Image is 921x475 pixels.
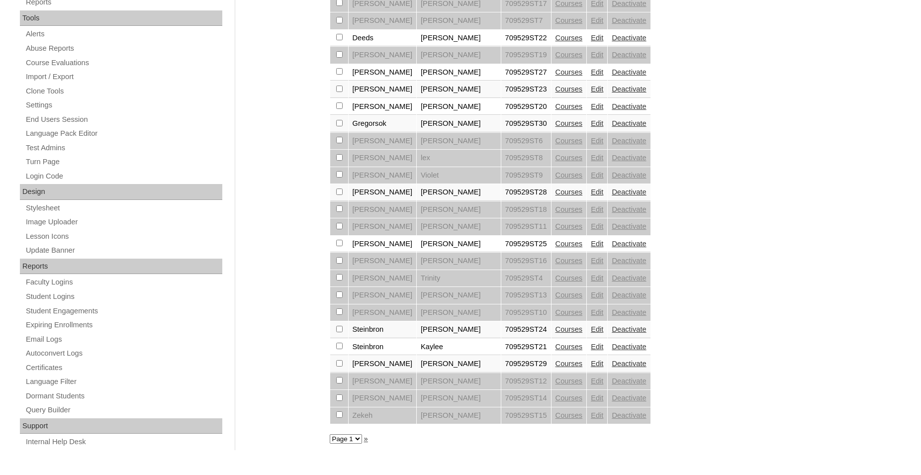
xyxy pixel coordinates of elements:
[25,85,222,97] a: Clone Tools
[417,81,501,98] td: [PERSON_NAME]
[349,115,417,132] td: Gregorsok
[349,184,417,201] td: [PERSON_NAME]
[20,418,222,434] div: Support
[417,253,501,270] td: [PERSON_NAME]
[417,373,501,390] td: [PERSON_NAME]
[25,244,222,257] a: Update Banner
[501,201,551,218] td: 709529ST18
[591,205,603,213] a: Edit
[555,34,583,42] a: Courses
[417,150,501,167] td: lex
[417,236,501,253] td: [PERSON_NAME]
[591,16,603,24] a: Edit
[591,34,603,42] a: Edit
[591,51,603,59] a: Edit
[349,236,417,253] td: [PERSON_NAME]
[612,119,646,127] a: Deactivate
[25,319,222,331] a: Expiring Enrollments
[501,287,551,304] td: 709529ST13
[25,347,222,360] a: Autoconvert Logs
[591,102,603,110] a: Edit
[25,276,222,288] a: Faculty Logins
[555,360,583,368] a: Courses
[612,394,646,402] a: Deactivate
[417,167,501,184] td: Violet
[591,85,603,93] a: Edit
[349,304,417,321] td: [PERSON_NAME]
[417,321,501,338] td: [PERSON_NAME]
[555,154,583,162] a: Courses
[612,274,646,282] a: Deactivate
[349,321,417,338] td: Steinbron
[349,390,417,407] td: [PERSON_NAME]
[555,102,583,110] a: Courses
[591,137,603,145] a: Edit
[555,68,583,76] a: Courses
[349,270,417,287] td: [PERSON_NAME]
[591,377,603,385] a: Edit
[612,85,646,93] a: Deactivate
[20,184,222,200] div: Design
[555,240,583,248] a: Courses
[612,343,646,351] a: Deactivate
[25,436,222,448] a: Internal Help Desk
[417,133,501,150] td: [PERSON_NAME]
[349,81,417,98] td: [PERSON_NAME]
[25,362,222,374] a: Certificates
[501,115,551,132] td: 709529ST30
[349,30,417,47] td: Deeds
[591,188,603,196] a: Edit
[417,407,501,424] td: [PERSON_NAME]
[612,102,646,110] a: Deactivate
[612,34,646,42] a: Deactivate
[555,394,583,402] a: Courses
[417,287,501,304] td: [PERSON_NAME]
[501,373,551,390] td: 709529ST12
[501,236,551,253] td: 709529ST25
[591,274,603,282] a: Edit
[25,28,222,40] a: Alerts
[612,205,646,213] a: Deactivate
[417,115,501,132] td: [PERSON_NAME]
[612,325,646,333] a: Deactivate
[349,64,417,81] td: [PERSON_NAME]
[25,99,222,111] a: Settings
[20,259,222,275] div: Reports
[20,10,222,26] div: Tools
[555,325,583,333] a: Courses
[349,201,417,218] td: [PERSON_NAME]
[591,240,603,248] a: Edit
[501,30,551,47] td: 709529ST22
[501,321,551,338] td: 709529ST24
[25,216,222,228] a: Image Uploader
[591,325,603,333] a: Edit
[25,290,222,303] a: Student Logins
[25,57,222,69] a: Course Evaluations
[25,333,222,346] a: Email Logs
[555,85,583,93] a: Courses
[591,411,603,419] a: Edit
[501,356,551,373] td: 709529ST29
[349,47,417,64] td: [PERSON_NAME]
[591,119,603,127] a: Edit
[501,270,551,287] td: 709529ST4
[501,390,551,407] td: 709529ST14
[591,68,603,76] a: Edit
[417,356,501,373] td: [PERSON_NAME]
[349,253,417,270] td: [PERSON_NAME]
[417,98,501,115] td: [PERSON_NAME]
[591,360,603,368] a: Edit
[25,202,222,214] a: Stylesheet
[612,308,646,316] a: Deactivate
[612,51,646,59] a: Deactivate
[612,137,646,145] a: Deactivate
[555,205,583,213] a: Courses
[555,274,583,282] a: Courses
[612,154,646,162] a: Deactivate
[417,47,501,64] td: [PERSON_NAME]
[591,308,603,316] a: Edit
[417,12,501,29] td: [PERSON_NAME]
[555,119,583,127] a: Courses
[25,113,222,126] a: End Users Session
[501,167,551,184] td: 709529ST9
